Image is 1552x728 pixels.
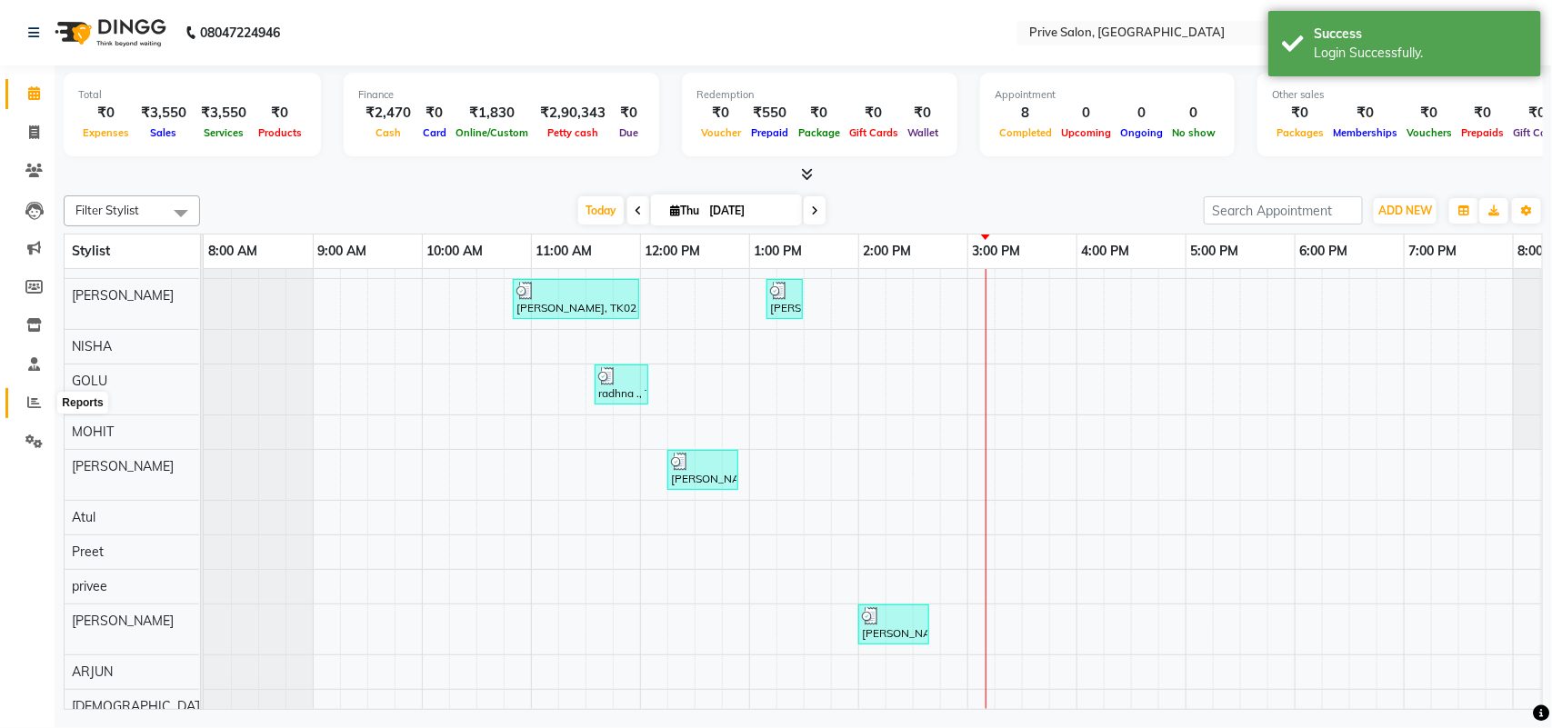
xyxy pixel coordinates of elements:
[199,126,248,139] span: Services
[1116,126,1167,139] span: Ongoing
[1116,103,1167,124] div: 0
[46,7,171,58] img: logo
[72,544,104,560] span: Preet
[903,103,943,124] div: ₹0
[746,126,793,139] span: Prepaid
[1187,238,1244,264] a: 5:00 PM
[615,126,643,139] span: Due
[704,197,795,224] input: 2025-09-04
[1167,126,1220,139] span: No show
[794,126,845,139] span: Package
[1167,103,1220,124] div: 0
[1402,103,1457,124] div: ₹0
[845,103,903,124] div: ₹0
[371,126,406,139] span: Cash
[515,282,637,316] div: [PERSON_NAME], TK02, 10:50 AM-12:00 PM, [PERSON_NAME],hair cut ([DEMOGRAPHIC_DATA]),Inoa ([DEMOGR...
[995,87,1220,103] div: Appointment
[641,238,706,264] a: 12:00 PM
[78,126,134,139] span: Expenses
[696,87,943,103] div: Redemption
[750,238,807,264] a: 1:00 PM
[794,103,845,124] div: ₹0
[666,204,704,217] span: Thu
[72,243,110,259] span: Stylist
[418,126,451,139] span: Card
[146,126,182,139] span: Sales
[578,196,624,224] span: Today
[72,613,174,629] span: [PERSON_NAME]
[533,103,613,124] div: ₹2,90,343
[696,126,746,139] span: Voucher
[1457,126,1508,139] span: Prepaids
[995,126,1056,139] span: Completed
[57,393,107,414] div: Reports
[1378,204,1432,217] span: ADD NEW
[451,103,533,124] div: ₹1,830
[860,607,927,642] div: [PERSON_NAME], TK08, 02:00 PM-02:40 PM, hair cut ([DEMOGRAPHIC_DATA]),[PERSON_NAME]
[72,373,107,389] span: GOLU
[72,424,114,440] span: MOHIT
[1272,126,1328,139] span: Packages
[194,103,254,124] div: ₹3,550
[78,87,306,103] div: Total
[72,509,95,525] span: Atul
[72,698,214,714] span: [DEMOGRAPHIC_DATA]
[78,103,134,124] div: ₹0
[596,367,646,402] div: radhna ., TK03, 11:35 AM-12:05 PM, Biotop Head Wash ([DEMOGRAPHIC_DATA])
[696,103,746,124] div: ₹0
[1328,103,1402,124] div: ₹0
[903,126,943,139] span: Wallet
[1272,103,1328,124] div: ₹0
[768,282,801,316] div: [PERSON_NAME], TK06, 01:10 PM-01:30 PM, hair cut ([DEMOGRAPHIC_DATA])
[72,578,107,594] span: privee
[613,103,645,124] div: ₹0
[1457,103,1508,124] div: ₹0
[451,126,533,139] span: Online/Custom
[1402,126,1457,139] span: Vouchers
[1374,198,1437,224] button: ADD NEW
[859,238,916,264] a: 2:00 PM
[968,238,1026,264] a: 3:00 PM
[543,126,603,139] span: Petty cash
[72,287,174,304] span: [PERSON_NAME]
[746,103,794,124] div: ₹550
[532,238,597,264] a: 11:00 AM
[1296,238,1353,264] a: 6:00 PM
[134,103,194,124] div: ₹3,550
[358,103,418,124] div: ₹2,470
[1328,126,1402,139] span: Memberships
[1077,238,1135,264] a: 4:00 PM
[75,203,139,217] span: Filter Stylist
[72,458,174,474] span: [PERSON_NAME]
[254,103,306,124] div: ₹0
[1314,25,1527,44] div: Success
[1405,238,1462,264] a: 7:00 PM
[254,126,306,139] span: Products
[200,7,280,58] b: 08047224946
[1056,103,1116,124] div: 0
[1314,44,1527,63] div: Login Successfully.
[1204,196,1363,224] input: Search Appointment
[845,126,903,139] span: Gift Cards
[995,103,1056,124] div: 8
[423,238,488,264] a: 10:00 AM
[72,338,112,354] span: NISHA
[418,103,451,124] div: ₹0
[1056,126,1116,139] span: Upcoming
[204,238,262,264] a: 8:00 AM
[72,663,113,680] span: ARJUN
[669,453,736,487] div: [PERSON_NAME], TK04, 12:15 PM-12:55 PM, hair cut ([DEMOGRAPHIC_DATA]),[PERSON_NAME]
[358,87,645,103] div: Finance
[314,238,372,264] a: 9:00 AM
